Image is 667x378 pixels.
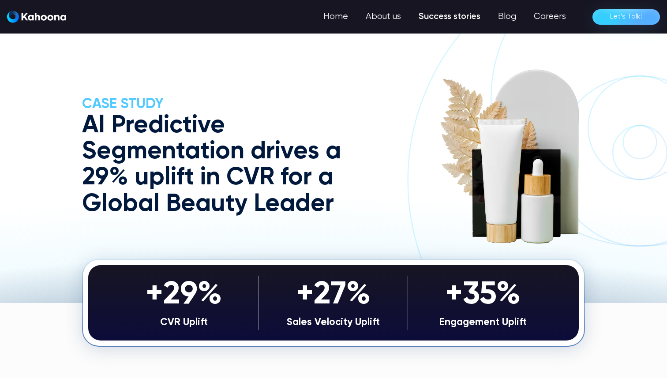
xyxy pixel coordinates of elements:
a: Let’s Talk! [592,9,660,25]
a: About us [357,8,410,26]
a: home [7,11,66,23]
div: CVR Uplift [114,314,254,330]
div: +27% [263,276,404,314]
div: Engagement Uplift [412,314,553,330]
div: Let’s Talk! [610,10,642,24]
a: Home [315,8,357,26]
div: Sales Velocity Uplift [263,314,404,330]
a: Careers [525,8,575,26]
div: +29% [114,276,254,314]
h2: CASE Study [82,96,393,112]
a: Success stories [410,8,489,26]
img: Kahoona logo white [7,11,66,23]
div: +35% [412,276,553,314]
a: Blog [489,8,525,26]
h1: AI Predictive Segmentation drives a 29% uplift in CVR for a Global Beauty Leader [82,113,393,217]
